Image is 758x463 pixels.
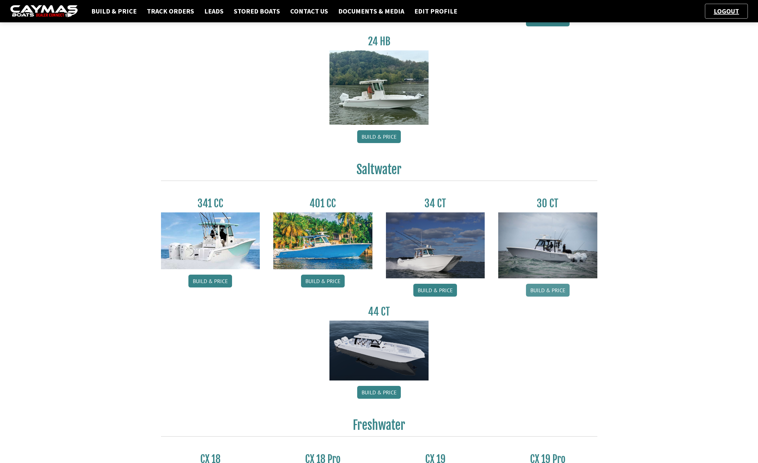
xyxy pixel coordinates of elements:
[287,7,331,16] a: Contact Us
[329,50,429,124] img: 24_HB_thumbnail.jpg
[710,7,742,15] a: Logout
[161,418,597,437] h2: Freshwater
[498,212,597,278] img: 30_CT_photo_shoot_for_caymas_connect.jpg
[413,284,457,297] a: Build & Price
[498,197,597,210] h3: 30 CT
[411,7,461,16] a: Edit Profile
[188,275,232,287] a: Build & Price
[301,275,345,287] a: Build & Price
[161,197,260,210] h3: 341 CC
[386,197,485,210] h3: 34 CT
[230,7,283,16] a: Stored Boats
[10,5,78,18] img: caymas-dealer-connect-2ed40d3bc7270c1d8d7ffb4b79bf05adc795679939227970def78ec6f6c03838.gif
[526,284,570,297] a: Build & Price
[329,305,429,318] h3: 44 CT
[161,162,597,181] h2: Saltwater
[329,321,429,381] img: 44ct_background.png
[143,7,198,16] a: Track Orders
[386,212,485,278] img: Caymas_34_CT_pic_1.jpg
[329,35,429,48] h3: 24 HB
[357,386,401,399] a: Build & Price
[201,7,227,16] a: Leads
[273,197,372,210] h3: 401 CC
[273,212,372,269] img: 401CC_thumb.pg.jpg
[161,212,260,269] img: 341CC-thumbjpg.jpg
[335,7,408,16] a: Documents & Media
[357,130,401,143] a: Build & Price
[88,7,140,16] a: Build & Price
